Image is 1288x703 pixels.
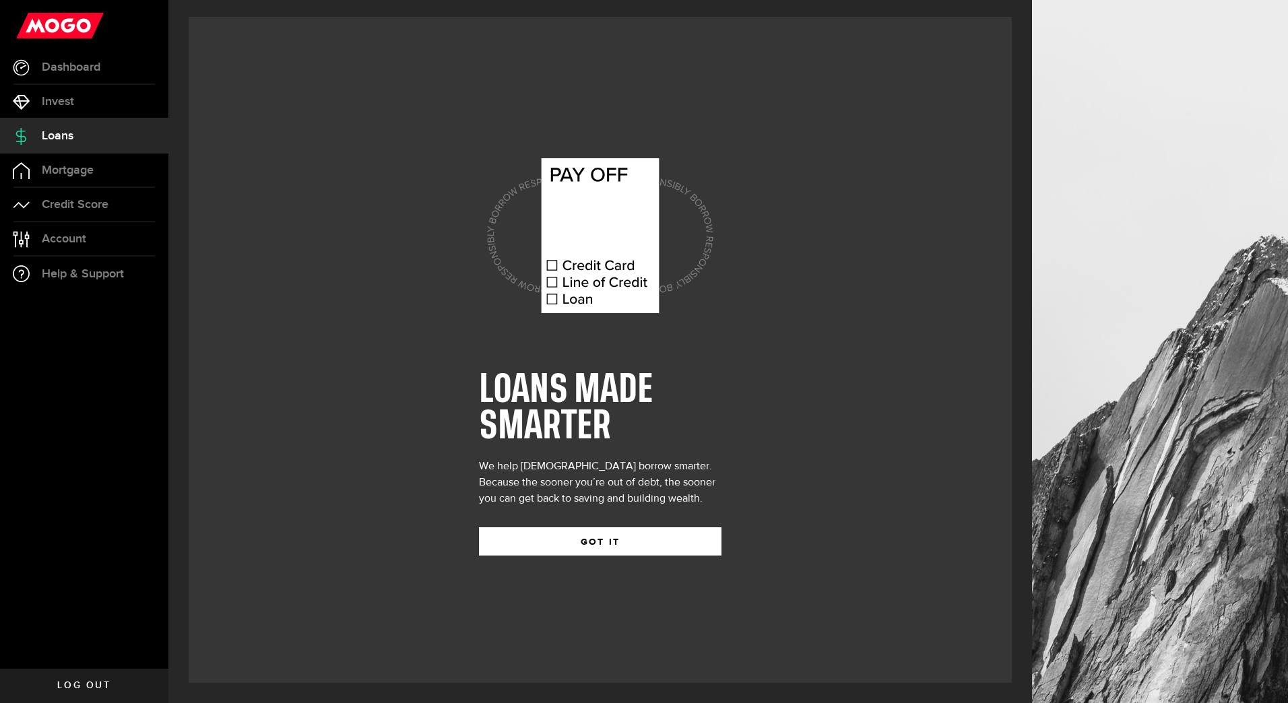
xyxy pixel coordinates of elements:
span: Help & Support [42,268,124,280]
h1: LOANS MADE SMARTER [479,372,721,445]
span: Dashboard [42,61,100,73]
button: GOT IT [479,527,721,556]
span: Mortgage [42,164,94,176]
span: Invest [42,96,74,108]
span: Account [42,233,86,245]
span: Log out [57,681,110,690]
span: Loans [42,130,73,142]
span: Credit Score [42,199,108,211]
div: We help [DEMOGRAPHIC_DATA] borrow smarter. Because the sooner you’re out of debt, the sooner you ... [479,459,721,507]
